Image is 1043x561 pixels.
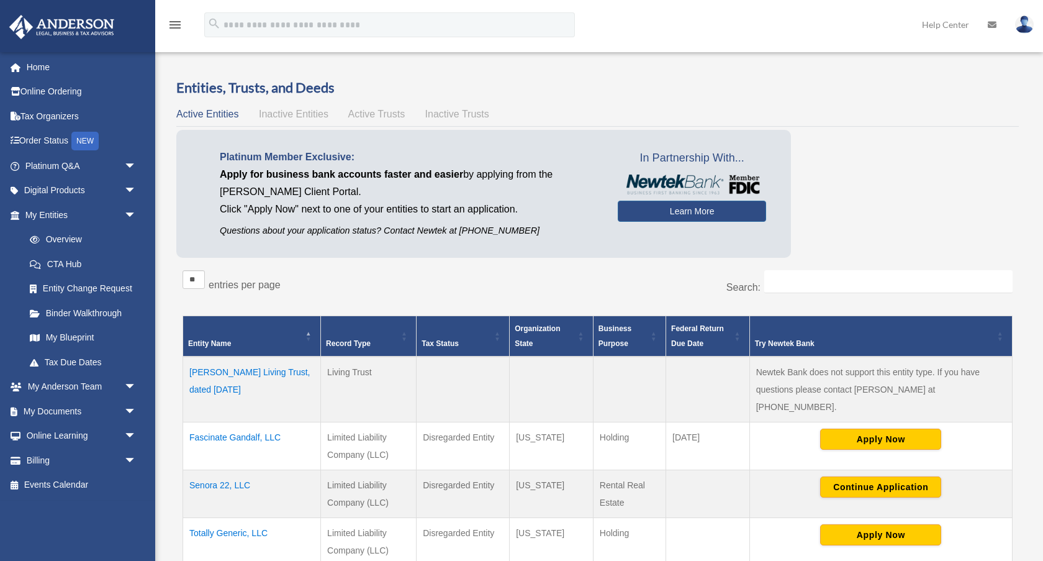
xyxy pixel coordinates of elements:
td: [PERSON_NAME] Living Trust, dated [DATE] [183,357,321,422]
a: Online Ordering [9,80,155,104]
span: Inactive Entities [259,109,328,119]
img: User Pic [1015,16,1034,34]
a: Online Learningarrow_drop_down [9,424,155,449]
button: Continue Application [820,477,941,498]
a: My Blueprint [17,326,149,350]
span: In Partnership With... [618,148,766,168]
span: Record Type [326,339,371,348]
td: Rental Real Estate [593,470,666,518]
a: Overview [17,227,143,252]
div: NEW [71,132,99,150]
a: My Anderson Teamarrow_drop_down [9,375,155,399]
td: Disregarded Entity [417,422,510,470]
label: entries per page [209,280,281,290]
td: Senora 22, LLC [183,470,321,518]
td: [DATE] [666,422,750,470]
img: Anderson Advisors Platinum Portal [6,15,118,39]
p: Questions about your application status? Contact Newtek at [PHONE_NUMBER] [220,223,599,239]
span: arrow_drop_down [124,399,149,424]
i: search [207,17,221,30]
h3: Entities, Trusts, and Deeds [176,78,1019,98]
p: by applying from the [PERSON_NAME] Client Portal. [220,166,599,201]
td: [US_STATE] [510,422,594,470]
th: Record Type: Activate to sort [321,316,417,357]
span: arrow_drop_down [124,153,149,179]
a: Platinum Q&Aarrow_drop_down [9,153,155,178]
p: Platinum Member Exclusive: [220,148,599,166]
i: menu [168,17,183,32]
a: Tax Organizers [9,104,155,129]
a: Binder Walkthrough [17,301,149,326]
th: Business Purpose: Activate to sort [593,316,666,357]
a: CTA Hub [17,252,149,276]
th: Federal Return Due Date: Activate to sort [666,316,750,357]
span: arrow_drop_down [124,424,149,449]
button: Apply Now [820,429,941,450]
a: Entity Change Request [17,276,149,301]
span: Apply for business bank accounts faster and easier [220,169,463,180]
a: Billingarrow_drop_down [9,448,155,473]
td: Holding [593,422,666,470]
a: menu [168,22,183,32]
span: arrow_drop_down [124,375,149,400]
div: Try Newtek Bank [755,336,993,351]
img: NewtekBankLogoSM.png [624,175,760,194]
a: Digital Productsarrow_drop_down [9,178,155,203]
a: Learn More [618,201,766,222]
span: arrow_drop_down [124,448,149,473]
td: Newtek Bank does not support this entity type. If you have questions please contact [PERSON_NAME]... [749,357,1012,422]
td: Limited Liability Company (LLC) [321,422,417,470]
span: Organization State [515,324,560,348]
span: Entity Name [188,339,231,348]
td: Fascinate Gandalf, LLC [183,422,321,470]
span: Active Entities [176,109,238,119]
a: My Entitiesarrow_drop_down [9,203,149,227]
span: Business Purpose [598,324,631,348]
th: Organization State: Activate to sort [510,316,594,357]
td: Limited Liability Company (LLC) [321,470,417,518]
th: Tax Status: Activate to sort [417,316,510,357]
button: Apply Now [820,524,941,545]
label: Search: [726,282,761,293]
td: Living Trust [321,357,417,422]
span: Active Trusts [348,109,405,119]
td: Disregarded Entity [417,470,510,518]
span: arrow_drop_down [124,203,149,228]
a: Tax Due Dates [17,350,149,375]
span: Inactive Trusts [425,109,489,119]
td: [US_STATE] [510,470,594,518]
a: Order StatusNEW [9,129,155,154]
a: My Documentsarrow_drop_down [9,399,155,424]
span: Tax Status [422,339,459,348]
th: Try Newtek Bank : Activate to sort [749,316,1012,357]
span: arrow_drop_down [124,178,149,204]
a: Events Calendar [9,473,155,498]
a: Home [9,55,155,80]
span: Federal Return Due Date [671,324,724,348]
p: Click "Apply Now" next to one of your entities to start an application. [220,201,599,218]
th: Entity Name: Activate to invert sorting [183,316,321,357]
